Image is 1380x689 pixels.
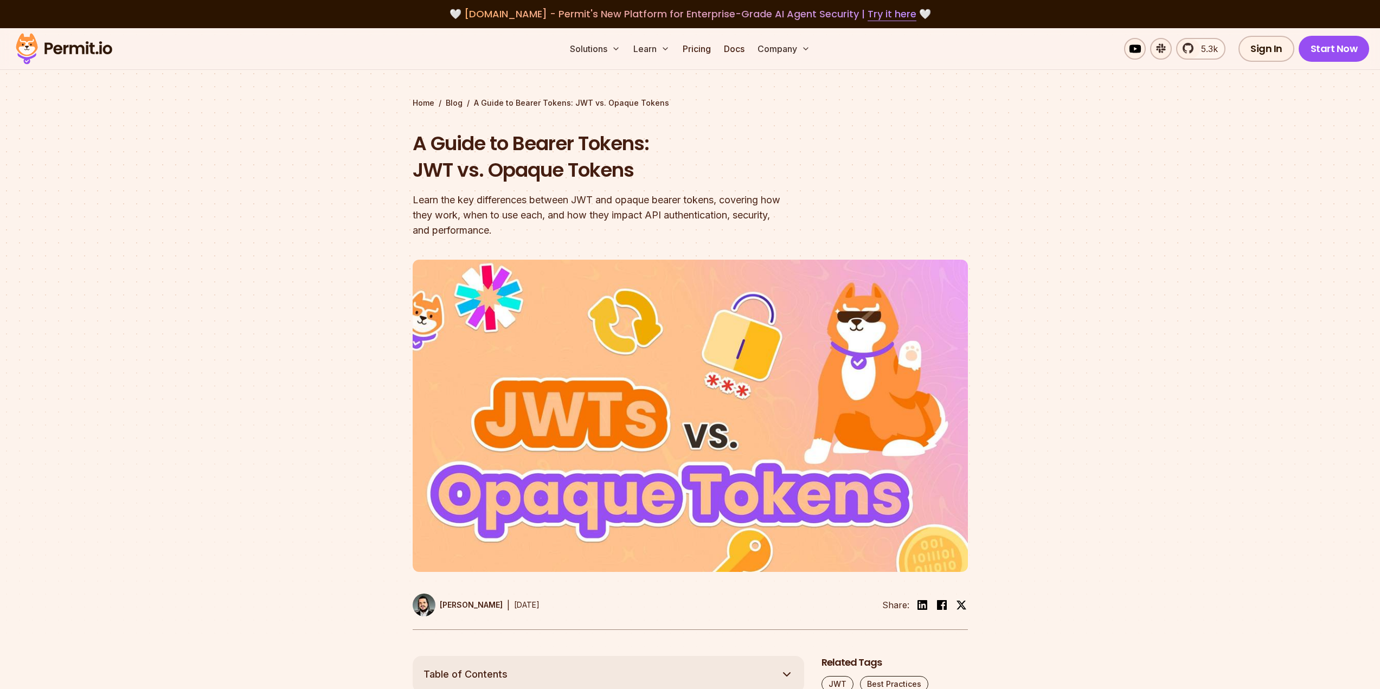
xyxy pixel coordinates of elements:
h1: A Guide to Bearer Tokens: JWT vs. Opaque Tokens [413,130,829,184]
div: 🤍 🤍 [26,7,1354,22]
a: Pricing [678,38,715,60]
img: linkedin [916,598,929,611]
div: | [507,598,510,611]
img: twitter [956,600,967,610]
img: facebook [935,598,948,611]
button: Company [753,38,814,60]
a: 5.3k [1176,38,1225,60]
time: [DATE] [514,600,540,609]
a: Sign In [1238,36,1294,62]
span: Table of Contents [423,667,508,682]
span: 5.3k [1195,42,1218,55]
a: Start Now [1299,36,1370,62]
button: Learn [629,38,674,60]
a: Home [413,98,434,108]
h2: Related Tags [821,656,968,669]
a: Docs [720,38,749,60]
div: Learn the key differences between JWT and opaque bearer tokens, covering how they work, when to u... [413,192,829,238]
img: Permit logo [11,30,117,67]
a: Blog [446,98,463,108]
a: Try it here [868,7,916,21]
p: [PERSON_NAME] [440,600,503,610]
img: Gabriel L. Manor [413,594,435,616]
img: A Guide to Bearer Tokens: JWT vs. Opaque Tokens [413,260,968,572]
button: Solutions [566,38,625,60]
div: / / [413,98,968,108]
a: [PERSON_NAME] [413,594,503,616]
li: Share: [882,598,909,611]
span: [DOMAIN_NAME] - Permit's New Platform for Enterprise-Grade AI Agent Security | [464,7,916,21]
